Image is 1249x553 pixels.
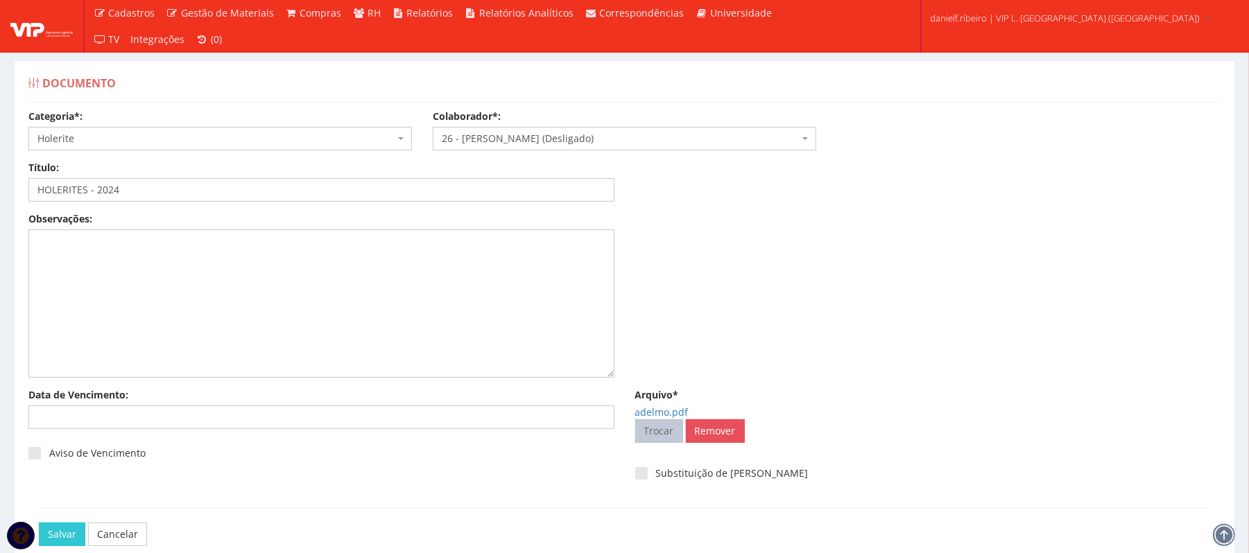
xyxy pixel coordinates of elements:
[635,388,679,402] label: Arquivo*
[433,127,816,150] span: 26 - ADELMO SANTOS OLIVEIRA (Desligado)
[28,212,92,226] label: Observações:
[126,26,191,53] a: Integrações
[442,132,799,146] span: 26 - ADELMO SANTOS OLIVEIRA (Desligado)
[191,26,228,53] a: (0)
[211,33,222,46] span: (0)
[300,6,342,19] span: Compras
[600,6,684,19] span: Correspondências
[433,109,501,123] label: Colaborador*:
[407,6,454,19] span: Relatórios
[368,6,381,19] span: RH
[131,33,185,46] span: Integrações
[88,523,147,546] a: Cancelar
[28,161,59,175] label: Título:
[109,6,155,19] span: Cadastros
[479,6,574,19] span: Relatórios Analíticos
[109,33,120,46] span: TV
[42,76,116,91] span: Documento
[710,6,772,19] span: Universidade
[181,6,274,19] span: Gestão de Materiais
[28,446,146,460] label: Aviso de Vencimento
[28,127,412,150] span: Holerite
[28,109,83,123] label: Categoria*:
[10,16,73,37] img: logo
[635,466,809,480] label: Substituição de [PERSON_NAME]
[39,523,85,546] input: Salvar
[88,26,126,53] a: TV
[930,11,1200,25] span: danielf.ribeiro | VIP L. [GEOGRAPHIC_DATA] ([GEOGRAPHIC_DATA])
[635,405,689,419] a: adelmo.pdf
[28,388,128,402] label: Data de Vencimento:
[37,132,395,146] span: Holerite
[686,419,745,443] a: Remover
